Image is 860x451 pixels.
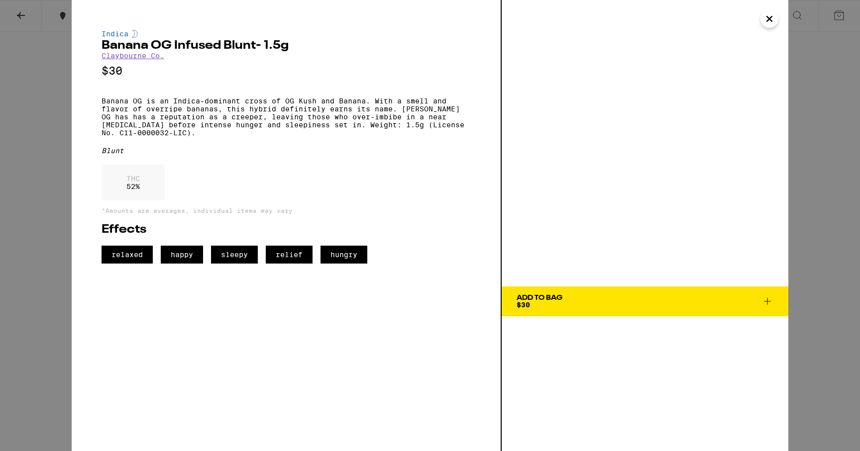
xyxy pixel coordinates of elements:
[760,10,778,28] button: Close
[102,65,471,77] p: $30
[517,294,562,301] div: Add To Bag
[102,224,471,236] h2: Effects
[517,301,530,309] span: $30
[102,207,471,214] p: *Amounts are averages, individual items may vary.
[132,30,138,38] img: indicaColor.svg
[102,40,471,52] h2: Banana OG Infused Blunt- 1.5g
[211,246,258,264] span: sleepy
[161,246,203,264] span: happy
[266,246,313,264] span: relief
[102,52,164,60] a: Claybourne Co.
[102,147,471,155] div: Blunt
[502,286,788,316] button: Add To Bag$30
[321,246,367,264] span: hungry
[102,30,471,38] div: Indica
[6,7,72,15] span: Hi. Need any help?
[126,175,140,182] p: THC
[102,97,471,137] p: Banana OG is an Indica-dominant cross of OG Kush and Banana. With a smell and flavor of overripe ...
[102,246,153,264] span: relaxed
[102,165,165,200] div: 52 %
